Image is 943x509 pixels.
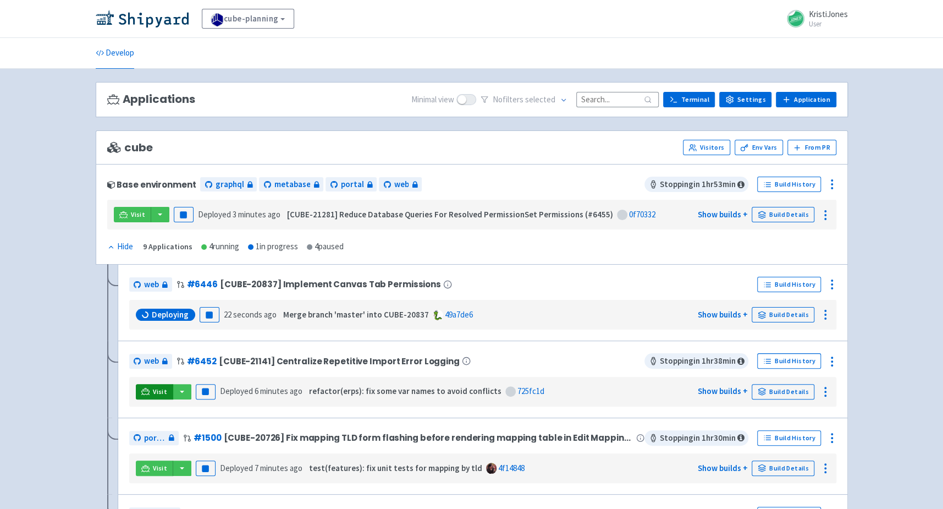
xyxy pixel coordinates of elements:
a: cube-planning [202,9,294,29]
span: [CUBE-20726] Fix mapping TLD form flashing before rendering mapping table in Edit Mapping mode [223,433,634,442]
span: web [144,355,159,368]
a: Build History [757,177,821,192]
strong: test(features): fix unit tests for mapping by tld [309,463,482,473]
button: Hide [107,240,134,253]
span: Deployed [220,463,302,473]
a: #6452 [187,355,217,367]
div: Base environment [107,180,196,189]
strong: refactor(erps): fix some var names to avoid conflicts [309,386,501,396]
span: KristiJones [809,9,848,19]
span: Visit [153,464,167,473]
a: graphql [200,177,257,192]
a: Terminal [663,92,715,107]
span: Visit [153,387,167,396]
span: selected [525,94,555,105]
button: Pause [196,384,216,399]
span: Stopping in 1 hr 53 min [644,177,748,192]
button: From PR [787,140,836,155]
a: Build History [757,430,821,446]
span: Stopping in 1 hr 30 min [644,430,748,446]
small: User [809,20,848,28]
div: 1 in progress [248,240,298,253]
a: portal [326,177,377,192]
a: web [379,177,422,192]
a: Show builds + [697,309,747,320]
a: Build Details [752,307,814,322]
input: Search... [576,92,659,107]
a: 49a7de6 [445,309,473,320]
a: web [129,277,172,292]
span: web [394,178,409,191]
div: 4 paused [307,240,344,253]
span: Deploying [152,309,189,320]
a: #1500 [194,432,221,444]
span: Stopping in 1 hr 38 min [644,353,748,369]
span: metabase [274,178,310,191]
a: Build History [757,277,821,292]
div: 4 running [201,240,239,253]
a: #6446 [187,278,218,290]
span: cube [107,141,153,154]
div: Hide [107,240,133,253]
a: Build Details [752,461,814,476]
span: Minimal view [411,94,454,106]
time: 3 minutes ago [233,209,280,220]
a: Build Details [752,207,814,222]
div: 9 Applications [143,240,192,253]
a: Show builds + [697,463,747,473]
span: [CUBE-21141] Centralize Repetitive Import Error Logging [219,357,460,366]
a: web [129,354,172,369]
span: No filter s [493,94,555,106]
time: 7 minutes ago [255,463,302,473]
a: Show builds + [697,209,747,220]
a: Develop [96,38,134,69]
a: Visit [114,207,151,222]
img: Shipyard logo [96,10,189,28]
span: portal [144,432,166,445]
strong: Merge branch 'master' into CUBE-20837 [283,309,429,320]
span: Visit [131,210,145,219]
a: metabase [259,177,323,192]
span: Deployed [220,386,302,396]
button: Pause [200,307,219,322]
button: Pause [196,461,216,476]
time: 22 seconds ago [224,309,277,320]
button: Pause [174,207,194,222]
span: portal [340,178,363,191]
time: 6 minutes ago [255,386,302,396]
a: Env Vars [735,140,783,155]
span: [CUBE-20837] Implement Canvas Tab Permissions [220,280,441,289]
a: Application [776,92,836,107]
a: Build History [757,353,821,369]
a: Visitors [683,140,730,155]
a: 0f70332 [629,209,655,220]
a: portal [129,431,179,446]
a: Build Details [752,384,814,399]
a: 4f14848 [498,463,525,473]
span: graphql [215,178,244,191]
a: KristiJones User [780,10,848,28]
span: web [144,278,159,291]
a: Settings [719,92,771,107]
a: Show builds + [697,386,747,396]
a: Visit [136,461,173,476]
strong: [CUBE-21281] Reduce Database Queries For Resolved PermissionSet Permissions (#6455) [287,209,613,220]
a: Visit [136,384,173,399]
h3: Applications [107,93,195,106]
span: Deployed [198,209,280,220]
a: 725fc1d [517,386,544,396]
